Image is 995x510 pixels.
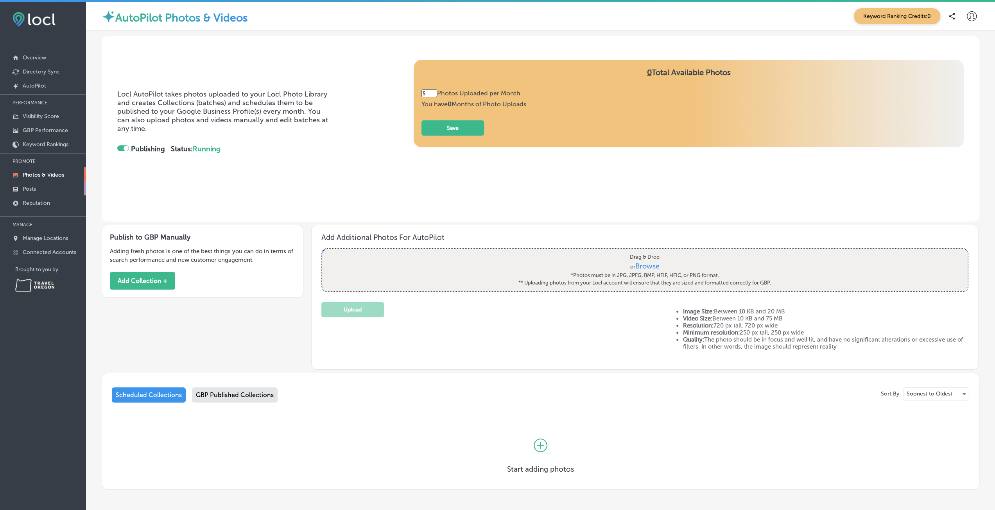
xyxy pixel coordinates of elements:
[683,322,713,329] strong: Resolution:
[115,11,248,24] label: AutoPilot Photos & Videos
[15,267,86,272] p: Brought to you by
[854,8,940,24] span: Keyword Ranking Credits: 0
[23,186,36,192] p: Posts
[683,315,712,322] strong: Video Size:
[421,100,526,108] span: You have Months of Photo Uploads
[683,329,739,336] strong: Minimum resolution:
[904,388,969,400] div: Soonest to Oldest
[23,141,68,148] p: Keyword Rankings
[421,89,437,97] input: 10
[23,68,60,75] p: Directory Sync
[421,89,526,97] div: Photos Uploaded per Month
[321,302,384,317] button: Upload
[112,387,186,403] div: Scheduled Collections
[192,387,278,403] div: GBP Published Collections
[23,54,46,61] p: Overview
[683,308,968,315] li: Between 10 KB and 20 MB
[421,120,484,136] button: Save
[131,145,165,153] strong: Publishing
[507,465,574,474] h3: Start adding photos
[15,279,54,292] img: Travel Oregon
[683,322,968,329] li: 720 px tall, 720 px wide
[110,247,295,264] p: Adding fresh photos is one of the best things you can do in terms of search performance and new c...
[421,68,956,89] h4: Total Available Photos
[683,336,704,343] strong: Quality:
[647,68,651,77] span: 0
[13,12,56,27] img: fda3e92497d09a02dc62c9cd864e3231.png
[23,235,68,242] p: Manage Locations
[448,100,452,108] b: 0
[110,233,295,242] h3: Publish to GBP Manually
[683,315,968,322] li: Between 10 KB and 75 MB
[23,127,68,134] p: GBP Performance
[635,262,660,270] span: Browse
[110,272,175,290] button: Add Collection +
[23,82,46,89] p: AutoPilot
[881,390,899,397] p: Sort By
[907,390,952,397] p: Soonest to Oldest
[516,251,774,290] label: Drag & Drop or *Photos must be in JPG, JPEG, BMP, HEIF, HEIC, or PNG format. ** Uploading photos ...
[102,10,115,23] img: autopilot-icon
[193,145,221,153] span: Running
[23,200,50,206] p: Reputation
[23,172,64,178] p: Photos & Videos
[683,336,968,350] li: The photo should be in focus and well lit, and have no significant alterations or excessive use o...
[23,249,76,256] p: Connected Accounts
[683,308,714,315] strong: Image Size:
[117,90,329,133] p: Locl AutoPilot takes photos uploaded to your Locl Photo Library and creates Collections (batches)...
[171,145,221,153] strong: Status:
[321,233,968,242] h3: Add Additional Photos For AutoPilot
[683,329,968,336] li: 250 px tall, 250 px wide
[23,113,59,120] p: Visibility Score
